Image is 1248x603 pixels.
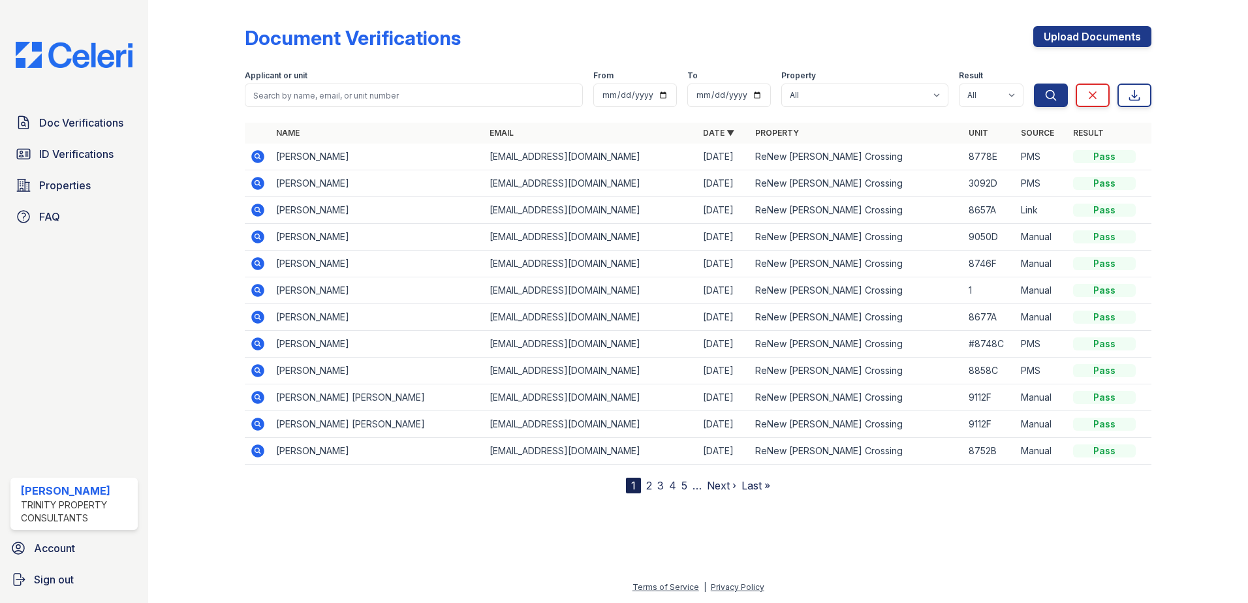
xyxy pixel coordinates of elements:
[681,479,687,492] a: 5
[698,277,750,304] td: [DATE]
[484,170,698,197] td: [EMAIL_ADDRESS][DOMAIN_NAME]
[271,277,484,304] td: [PERSON_NAME]
[963,304,1016,331] td: 8677A
[245,84,583,107] input: Search by name, email, or unit number
[1073,177,1136,190] div: Pass
[750,438,963,465] td: ReNew [PERSON_NAME] Crossing
[669,479,676,492] a: 4
[484,384,698,411] td: [EMAIL_ADDRESS][DOMAIN_NAME]
[750,331,963,358] td: ReNew [PERSON_NAME] Crossing
[750,304,963,331] td: ReNew [PERSON_NAME] Crossing
[271,251,484,277] td: [PERSON_NAME]
[1016,331,1068,358] td: PMS
[959,70,983,81] label: Result
[963,358,1016,384] td: 8858C
[484,144,698,170] td: [EMAIL_ADDRESS][DOMAIN_NAME]
[1016,384,1068,411] td: Manual
[245,70,307,81] label: Applicant or unit
[1016,304,1068,331] td: Manual
[698,331,750,358] td: [DATE]
[646,479,652,492] a: 2
[1016,144,1068,170] td: PMS
[750,197,963,224] td: ReNew [PERSON_NAME] Crossing
[1016,224,1068,251] td: Manual
[750,144,963,170] td: ReNew [PERSON_NAME] Crossing
[698,251,750,277] td: [DATE]
[781,70,816,81] label: Property
[1073,284,1136,297] div: Pass
[1016,170,1068,197] td: PMS
[963,277,1016,304] td: 1
[963,251,1016,277] td: 8746F
[1016,438,1068,465] td: Manual
[687,70,698,81] label: To
[1073,444,1136,457] div: Pass
[704,582,706,592] div: |
[750,411,963,438] td: ReNew [PERSON_NAME] Crossing
[34,572,74,587] span: Sign out
[1073,364,1136,377] div: Pass
[5,566,143,593] a: Sign out
[1073,230,1136,243] div: Pass
[750,251,963,277] td: ReNew [PERSON_NAME] Crossing
[21,499,133,525] div: Trinity Property Consultants
[5,535,143,561] a: Account
[484,224,698,251] td: [EMAIL_ADDRESS][DOMAIN_NAME]
[698,197,750,224] td: [DATE]
[271,438,484,465] td: [PERSON_NAME]
[245,26,461,50] div: Document Verifications
[1016,277,1068,304] td: Manual
[271,197,484,224] td: [PERSON_NAME]
[657,479,664,492] a: 3
[1033,26,1151,47] a: Upload Documents
[698,224,750,251] td: [DATE]
[1073,128,1104,138] a: Result
[750,224,963,251] td: ReNew [PERSON_NAME] Crossing
[750,277,963,304] td: ReNew [PERSON_NAME] Crossing
[484,251,698,277] td: [EMAIL_ADDRESS][DOMAIN_NAME]
[484,197,698,224] td: [EMAIL_ADDRESS][DOMAIN_NAME]
[750,170,963,197] td: ReNew [PERSON_NAME] Crossing
[750,358,963,384] td: ReNew [PERSON_NAME] Crossing
[484,304,698,331] td: [EMAIL_ADDRESS][DOMAIN_NAME]
[484,411,698,438] td: [EMAIL_ADDRESS][DOMAIN_NAME]
[969,128,988,138] a: Unit
[271,331,484,358] td: [PERSON_NAME]
[490,128,514,138] a: Email
[707,479,736,492] a: Next ›
[1016,358,1068,384] td: PMS
[1016,251,1068,277] td: Manual
[5,42,143,68] img: CE_Logo_Blue-a8612792a0a2168367f1c8372b55b34899dd931a85d93a1a3d3e32e68fde9ad4.png
[484,358,698,384] td: [EMAIL_ADDRESS][DOMAIN_NAME]
[1021,128,1054,138] a: Source
[10,110,138,136] a: Doc Verifications
[10,204,138,230] a: FAQ
[271,170,484,197] td: [PERSON_NAME]
[271,384,484,411] td: [PERSON_NAME] [PERSON_NAME]
[39,209,60,224] span: FAQ
[1073,418,1136,431] div: Pass
[698,170,750,197] td: [DATE]
[963,384,1016,411] td: 9112F
[1016,197,1068,224] td: Link
[1073,150,1136,163] div: Pass
[963,197,1016,224] td: 8657A
[750,384,963,411] td: ReNew [PERSON_NAME] Crossing
[10,172,138,198] a: Properties
[703,128,734,138] a: Date ▼
[698,144,750,170] td: [DATE]
[741,479,770,492] a: Last »
[963,224,1016,251] td: 9050D
[963,411,1016,438] td: 9112F
[34,540,75,556] span: Account
[271,224,484,251] td: [PERSON_NAME]
[271,411,484,438] td: [PERSON_NAME] [PERSON_NAME]
[271,304,484,331] td: [PERSON_NAME]
[271,358,484,384] td: [PERSON_NAME]
[484,331,698,358] td: [EMAIL_ADDRESS][DOMAIN_NAME]
[276,128,300,138] a: Name
[10,141,138,167] a: ID Verifications
[632,582,699,592] a: Terms of Service
[593,70,614,81] label: From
